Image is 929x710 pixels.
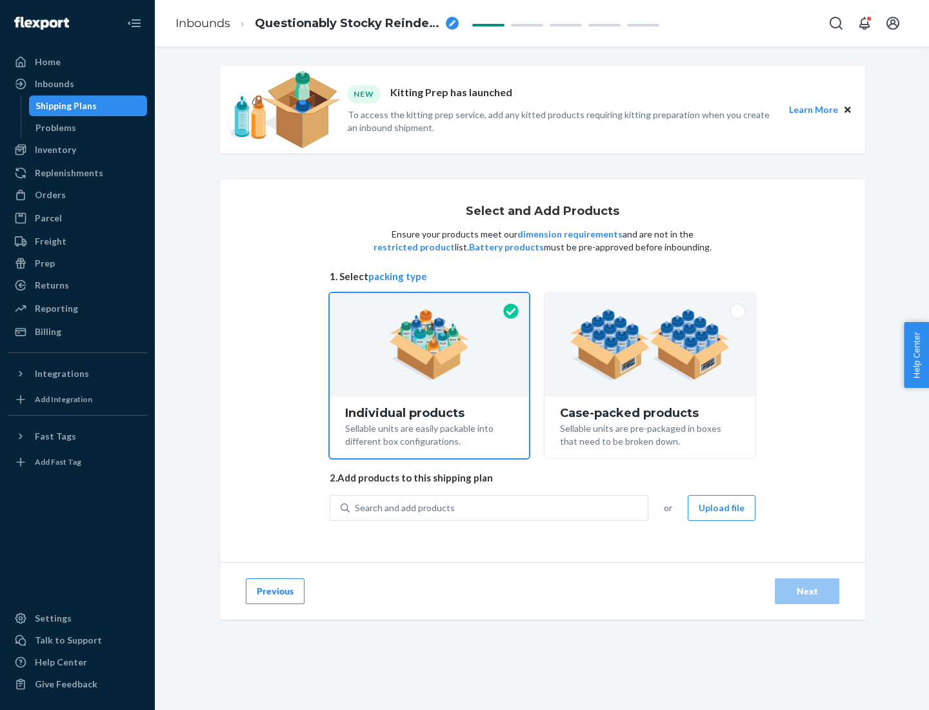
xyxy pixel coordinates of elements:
div: Parcel [35,212,62,225]
div: Give Feedback [35,678,97,691]
div: Inventory [35,143,76,156]
div: Returns [35,279,69,292]
div: Help Center [35,656,87,669]
a: Reporting [8,298,147,319]
div: Inbounds [35,77,74,90]
span: 2. Add products to this shipping plan [330,471,755,485]
a: Replenishments [8,163,147,183]
div: NEW [348,85,380,103]
div: Problems [35,121,76,134]
a: Settings [8,608,147,629]
div: Search and add products [355,502,455,514]
div: Integrations [35,367,89,380]
a: Billing [8,321,147,342]
button: Open account menu [880,10,906,36]
div: Prep [35,257,55,270]
a: Orders [8,185,147,205]
button: Previous [246,578,305,604]
button: restricted product [374,241,455,254]
a: Returns [8,275,147,296]
button: Upload file [688,495,755,521]
a: Home [8,52,147,72]
p: Ensure your products meet our and are not in the list. must be pre-approved before inbounding. [372,228,713,254]
img: Flexport logo [14,17,69,30]
button: Give Feedback [8,674,147,695]
a: Shipping Plans [29,96,148,116]
span: 1. Select [330,270,755,283]
div: Add Integration [35,394,92,405]
div: Orders [35,188,66,201]
button: Integrations [8,363,147,384]
span: Questionably Stocky Reindeer [255,15,441,32]
button: Fast Tags [8,426,147,447]
a: Add Integration [8,389,147,410]
div: Sellable units are easily packable into different box configurations. [345,420,514,448]
button: Close [841,103,855,117]
button: Battery products [469,241,544,254]
div: Home [35,56,61,68]
div: Shipping Plans [35,99,97,112]
div: Talk to Support [35,634,102,647]
h1: Select and Add Products [466,205,619,218]
a: Inventory [8,139,147,160]
button: Close Navigation [121,10,147,36]
div: Sellable units are pre-packaged in boxes that need to be broken down. [560,420,740,448]
a: Add Fast Tag [8,452,147,472]
div: Replenishments [35,167,103,179]
img: case-pack.59cecea509d18c883b923b81aeac6d0b.png [570,309,730,380]
div: Fast Tags [35,430,76,443]
button: Help Center [904,322,929,388]
button: Open notifications [852,10,877,36]
div: Freight [35,235,66,248]
span: or [664,502,672,514]
a: Inbounds [8,74,147,94]
ol: breadcrumbs [165,5,469,43]
button: Open Search Box [823,10,849,36]
img: individual-pack.facf35554cb0f1810c75b2bd6df2d64e.png [389,309,470,380]
button: Learn More [789,103,838,117]
a: Talk to Support [8,630,147,651]
div: Reporting [35,302,78,315]
p: Kitting Prep has launched [390,85,512,103]
p: To access the kitting prep service, add any kitted products requiring kitting preparation when yo... [348,108,777,134]
a: Inbounds [175,16,230,30]
div: Case-packed products [560,407,740,420]
a: Parcel [8,208,147,228]
button: Next [775,578,839,604]
a: Prep [8,253,147,274]
div: Next [786,585,828,598]
div: Settings [35,612,72,625]
a: Problems [29,117,148,138]
div: Individual products [345,407,514,420]
a: Help Center [8,652,147,673]
button: dimension requirements [517,228,623,241]
button: packing type [368,270,427,283]
div: Billing [35,325,61,338]
div: Add Fast Tag [35,456,81,467]
a: Freight [8,231,147,252]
